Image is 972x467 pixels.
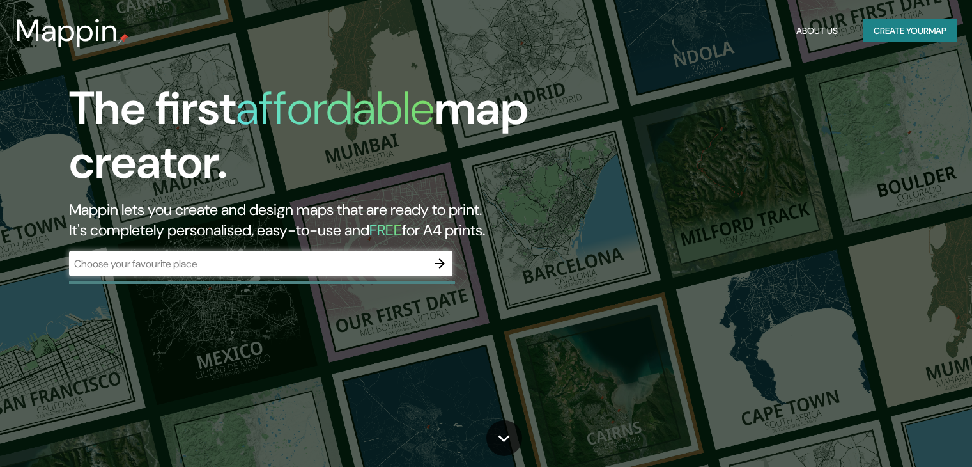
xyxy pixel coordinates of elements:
button: About Us [791,19,843,43]
input: Choose your favourite place [69,257,427,271]
button: Create yourmap [863,19,957,43]
h2: Mappin lets you create and design maps that are ready to print. It's completely personalised, eas... [69,200,555,241]
h1: The first map creator. [69,82,555,200]
h1: affordable [236,79,435,138]
iframe: Help widget launcher [858,417,958,453]
h5: FREE [369,220,402,240]
h3: Mappin [15,13,118,49]
img: mappin-pin [118,33,128,44]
